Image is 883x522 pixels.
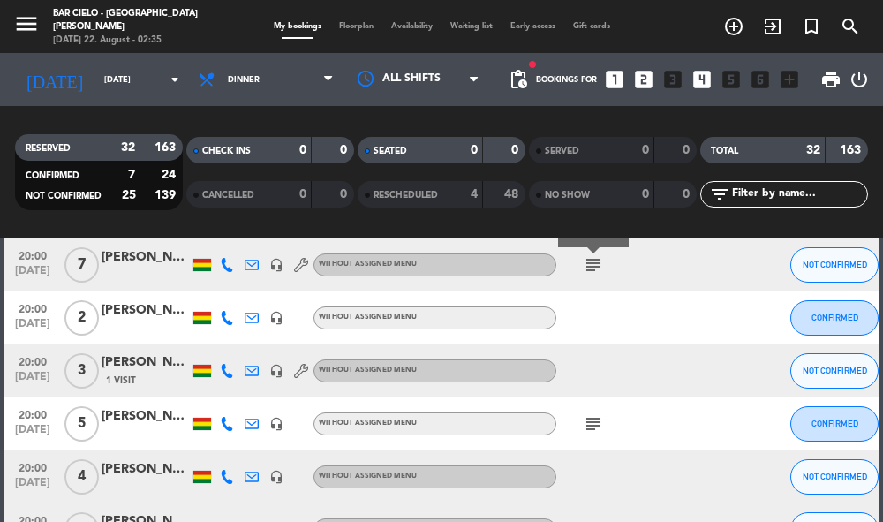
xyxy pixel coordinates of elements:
[504,188,522,200] strong: 48
[583,413,604,435] i: subject
[122,189,136,201] strong: 25
[545,147,579,155] span: SERVED
[164,69,185,90] i: arrow_drop_down
[382,22,441,30] span: Availability
[683,144,693,156] strong: 0
[803,260,867,269] span: NOT CONFIRMED
[155,141,179,154] strong: 163
[849,69,870,90] i: power_settings_new
[269,311,283,325] i: headset_mic
[790,459,879,495] button: NOT CONFIRMED
[102,352,190,373] div: [PERSON_NAME]
[102,247,190,268] div: [PERSON_NAME]
[632,68,655,91] i: looks_two
[374,191,438,200] span: RESCHEDULED
[202,191,254,200] span: CANCELLED
[64,300,99,336] span: 2
[13,62,95,97] i: [DATE]
[790,353,879,389] button: NOT CONFIRMED
[471,144,478,156] strong: 0
[269,417,283,431] i: headset_mic
[720,68,743,91] i: looks_5
[319,261,417,268] span: Without assigned menu
[11,298,55,318] span: 20:00
[11,477,55,497] span: [DATE]
[801,16,822,37] i: turned_in_not
[11,404,55,424] span: 20:00
[811,419,858,428] span: CONFIRMED
[508,69,529,90] span: pending_actions
[340,144,351,156] strong: 0
[102,406,190,427] div: [PERSON_NAME]
[13,11,40,37] i: menu
[840,16,861,37] i: search
[13,11,40,42] button: menu
[11,424,55,444] span: [DATE]
[709,184,730,205] i: filter_list
[778,68,801,91] i: add_box
[820,69,841,90] span: print
[299,144,306,156] strong: 0
[155,189,179,201] strong: 139
[319,420,417,427] span: Without assigned menu
[26,192,102,200] span: NOT CONFIRMED
[511,144,522,156] strong: 0
[228,75,260,85] span: Dinner
[723,16,744,37] i: add_circle_outline
[319,473,417,480] span: Without assigned menu
[642,188,649,200] strong: 0
[790,300,879,336] button: CONFIRMED
[790,406,879,442] button: CONFIRMED
[102,300,190,321] div: [PERSON_NAME]
[11,457,55,477] span: 20:00
[64,353,99,389] span: 3
[661,68,684,91] i: looks_3
[53,7,208,34] div: Bar Cielo - [GEOGRAPHIC_DATA][PERSON_NAME]
[11,265,55,285] span: [DATE]
[319,314,417,321] span: Without assigned menu
[330,22,382,30] span: Floorplan
[471,188,478,200] strong: 4
[642,144,649,156] strong: 0
[730,185,867,204] input: Filter by name...
[790,247,879,283] button: NOT CONFIRMED
[269,258,283,272] i: headset_mic
[265,22,330,30] span: My bookings
[121,141,135,154] strong: 32
[340,188,351,200] strong: 0
[803,472,867,481] span: NOT CONFIRMED
[53,34,208,47] div: [DATE] 22. August - 02:35
[128,169,135,181] strong: 7
[564,22,619,30] span: Gift cards
[683,188,693,200] strong: 0
[374,147,407,155] span: SEATED
[803,366,867,375] span: NOT CONFIRMED
[603,68,626,91] i: looks_one
[441,22,502,30] span: Waiting list
[11,245,55,265] span: 20:00
[269,470,283,484] i: headset_mic
[64,247,99,283] span: 7
[691,68,713,91] i: looks_4
[26,171,79,180] span: CONFIRMED
[102,459,190,480] div: [PERSON_NAME]
[319,367,417,374] span: Without assigned menu
[840,144,864,156] strong: 163
[762,16,783,37] i: exit_to_app
[106,374,136,388] span: 1 Visit
[26,144,71,153] span: RESERVED
[502,22,564,30] span: Early-access
[527,59,538,70] span: fiber_manual_record
[849,53,870,106] div: LOG OUT
[749,68,772,91] i: looks_6
[11,371,55,391] span: [DATE]
[269,364,283,378] i: headset_mic
[64,459,99,495] span: 4
[11,318,55,338] span: [DATE]
[299,188,306,200] strong: 0
[545,191,590,200] span: NO SHOW
[711,147,738,155] span: TOTAL
[202,147,251,155] span: CHECK INS
[64,406,99,442] span: 5
[806,144,820,156] strong: 32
